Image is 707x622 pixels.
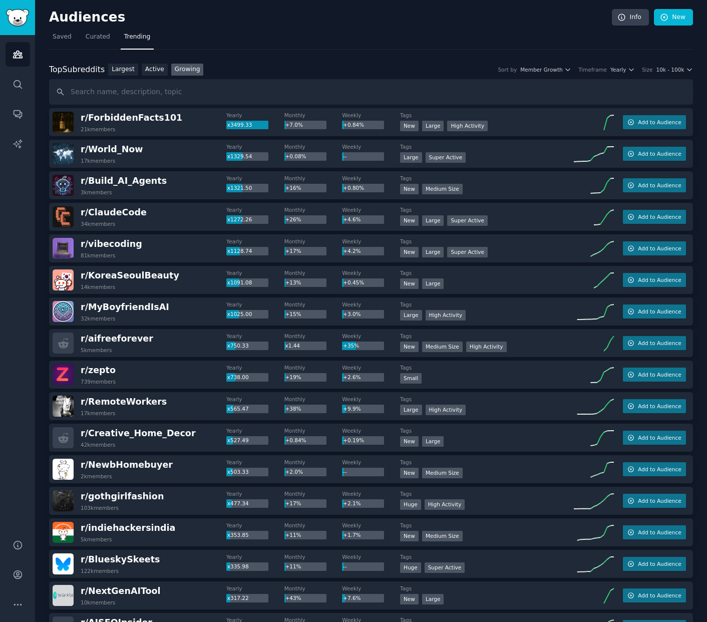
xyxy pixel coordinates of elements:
[285,153,306,159] span: +0.08%
[81,144,143,154] span: r/ World_Now
[400,278,419,289] div: New
[53,490,74,511] img: gothgirlfashion
[284,585,342,592] dt: Monthly
[284,238,342,245] dt: Monthly
[227,563,249,569] span: x335.98
[422,121,444,131] div: Large
[426,310,466,321] div: High Activity
[343,469,347,475] span: --
[400,310,422,321] div: Large
[400,373,422,384] div: Small
[49,29,75,50] a: Saved
[623,147,686,161] button: Add to Audience
[284,333,342,340] dt: Monthly
[422,215,444,226] div: Large
[400,396,574,403] dt: Tags
[53,238,74,259] img: vibecoding
[623,462,686,476] button: Add to Audience
[226,364,284,371] dt: Yearly
[400,459,574,466] dt: Tags
[284,396,342,403] dt: Monthly
[285,532,301,538] span: +11%
[638,371,681,378] span: Add to Audience
[400,143,574,150] dt: Tags
[284,427,342,434] dt: Monthly
[226,427,284,434] dt: Yearly
[638,340,681,347] span: Add to Audience
[422,184,463,194] div: Medium Size
[53,585,74,606] img: NextGenAITool
[343,279,364,285] span: +0.45%
[623,115,686,129] button: Add to Audience
[285,437,306,443] span: +0.84%
[623,431,686,445] button: Add to Audience
[81,347,112,354] div: 5k members
[422,436,444,447] div: Large
[638,213,681,220] span: Add to Audience
[400,594,419,604] div: New
[81,207,147,217] span: r/ ClaudeCode
[520,66,571,73] button: Member Growth
[343,595,361,601] span: +7.6%
[623,178,686,192] button: Add to Audience
[284,490,342,497] dt: Monthly
[53,269,74,290] img: KoreaSeoulBeauty
[466,342,507,352] div: High Activity
[81,536,112,543] div: 5k members
[422,531,463,541] div: Medium Size
[498,66,517,73] div: Sort by
[226,269,284,276] dt: Yearly
[342,490,400,497] dt: Weekly
[226,490,284,497] dt: Yearly
[400,112,574,119] dt: Tags
[343,185,364,191] span: +0.80%
[81,567,119,574] div: 122k members
[638,245,681,252] span: Add to Audience
[226,143,284,150] dt: Yearly
[285,595,301,601] span: +43%
[285,185,301,191] span: +16%
[638,592,681,599] span: Add to Audience
[638,434,681,441] span: Add to Audience
[124,33,150,42] span: Trending
[400,121,419,131] div: New
[49,64,105,76] div: Top Subreddits
[342,553,400,560] dt: Weekly
[578,66,607,73] div: Timeframe
[226,112,284,119] dt: Yearly
[285,343,300,349] span: x1.44
[342,427,400,434] dt: Weekly
[426,152,466,163] div: Super Active
[400,405,422,415] div: Large
[400,364,574,371] dt: Tags
[81,302,169,312] span: r/ MyBoyfriendIsAI
[227,437,249,443] span: x527.49
[638,182,681,189] span: Add to Audience
[285,279,301,285] span: +13%
[285,216,301,222] span: +26%
[400,499,421,510] div: Huge
[422,468,463,478] div: Medium Size
[227,122,252,128] span: x3499.33
[638,403,681,410] span: Add to Audience
[638,308,681,315] span: Add to Audience
[343,248,361,254] span: +4.2%
[81,315,115,322] div: 32k members
[227,469,249,475] span: x503.33
[342,333,400,340] dt: Weekly
[285,500,301,506] span: +17%
[49,79,693,105] input: Search name, description, topic
[638,529,681,536] span: Add to Audience
[285,563,301,569] span: +11%
[171,64,204,76] a: Growing
[400,436,419,447] div: New
[654,9,693,26] a: New
[81,270,179,280] span: r/ KoreaSeoulBeauty
[400,206,574,213] dt: Tags
[53,364,74,385] img: zepto
[81,220,115,227] div: 34k members
[81,428,196,438] span: r/ Creative_Home_Decor
[53,112,74,133] img: ForbiddenFacts101
[426,405,466,415] div: High Activity
[6,9,29,27] img: GummySearch logo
